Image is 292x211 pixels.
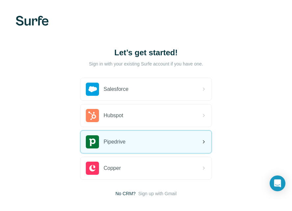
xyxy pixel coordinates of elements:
button: Sign up with Gmail [138,190,177,197]
img: copper's logo [86,162,99,175]
span: Hubspot [104,112,123,119]
span: No CRM? [115,190,135,197]
div: Open Intercom Messenger [270,175,285,191]
img: hubspot's logo [86,109,99,122]
img: Surfe's logo [16,16,49,26]
h1: Let’s get started! [80,47,212,58]
span: Pipedrive [104,138,126,146]
img: pipedrive's logo [86,135,99,148]
p: Sign in with your existing Surfe account if you have one. [89,61,203,67]
img: salesforce's logo [86,83,99,96]
span: Copper [104,164,121,172]
span: Salesforce [104,85,129,93]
